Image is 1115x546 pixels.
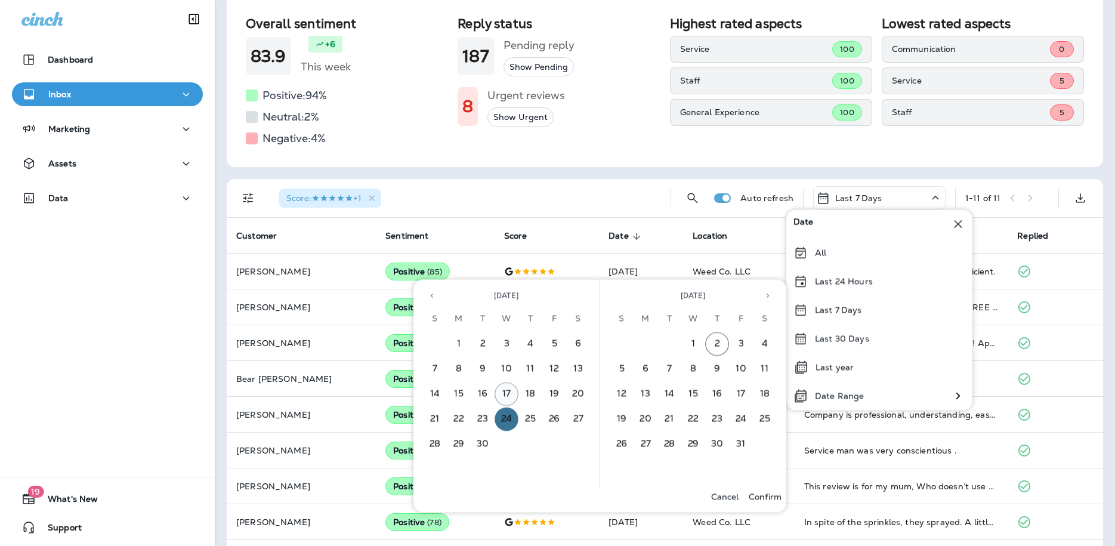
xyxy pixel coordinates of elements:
button: 9 [471,357,495,381]
div: Positive [385,406,450,424]
button: 27 [634,433,657,456]
div: Positive [385,298,450,316]
span: Replied [1017,231,1064,242]
button: 22 [447,408,471,431]
button: 8 [447,357,471,381]
button: Next month [759,287,777,305]
p: Auto refresh [740,193,793,203]
td: [DATE] [599,504,683,540]
span: Score [504,231,543,242]
button: 30 [705,433,729,456]
button: 21 [657,408,681,431]
span: Date [793,217,814,232]
span: 100 [840,44,854,54]
button: Cancel [706,489,744,505]
span: Sentiment [385,231,444,242]
p: Last 24 Hours [815,277,873,286]
span: Saturday [754,307,776,331]
p: Dashboard [48,55,93,64]
span: 100 [840,107,854,118]
div: Positive [385,477,449,495]
button: Dashboard [12,48,203,72]
h5: This week [301,57,351,76]
h2: Highest rated aspects [670,16,872,31]
button: Assets [12,152,203,175]
p: Last 7 Days [835,193,882,203]
p: Marketing [48,124,90,134]
span: Friday [730,307,752,331]
h2: Lowest rated aspects [882,16,1084,31]
button: 15 [681,382,705,406]
span: Wednesday [496,307,517,331]
span: Date [609,231,644,242]
p: Service [680,44,833,54]
span: Sunday [424,307,446,331]
button: Data [12,186,203,210]
button: Show Urgent [487,107,554,127]
p: Staff [680,76,833,85]
p: Inbox [48,90,71,99]
span: Score [504,231,527,241]
button: Confirm [744,489,786,505]
button: 15 [447,382,471,406]
p: [PERSON_NAME] [236,338,366,348]
button: 14 [657,382,681,406]
button: Marketing [12,117,203,141]
p: Staff [892,107,1050,117]
button: 28 [423,433,447,456]
button: 12 [542,357,566,381]
h1: 83.9 [251,47,286,66]
span: Tuesday [472,307,493,331]
button: Export as CSV [1068,186,1092,210]
button: 20 [634,408,657,431]
div: Score:5 Stars+1 [279,189,381,208]
button: Inbox [12,82,203,106]
button: 5 [542,332,566,356]
span: Date [609,231,629,241]
p: [PERSON_NAME] [236,517,366,527]
span: Thursday [520,307,541,331]
button: 19What's New [12,487,203,511]
p: +6 [325,38,335,50]
h5: Pending reply [504,36,575,55]
button: 17 [495,382,518,406]
button: 5 [610,357,634,381]
h2: Overall sentiment [246,16,448,31]
button: Collapse Sidebar [177,7,211,31]
div: Positive [385,370,450,388]
p: [PERSON_NAME] [236,303,366,312]
button: 12 [610,382,634,406]
button: 8 [681,357,705,381]
button: Filters [236,186,260,210]
button: 3 [495,332,518,356]
span: Customer [236,231,277,241]
span: Customer [236,231,292,242]
p: General Experience [680,107,833,117]
span: Support [36,523,82,537]
button: 13 [566,357,590,381]
span: 100 [840,76,854,86]
span: Location [693,231,743,242]
p: [PERSON_NAME] [236,446,366,455]
div: This review is for my mum, Who doesn’t use online services like this, but she asked that I leave ... [804,480,999,492]
span: Friday [543,307,565,331]
span: ( 85 ) [427,267,442,277]
span: Sentiment [385,231,428,241]
button: 23 [471,408,495,431]
h5: Neutral: 2 % [262,107,319,127]
button: 3 [729,332,753,356]
p: Communication [892,44,1050,54]
div: In spite of the sprinkles, they sprayed. A little rain is good for the chemical soaking into the ... [804,516,999,528]
div: Positive [385,513,449,531]
button: Previous month [423,287,441,305]
button: 19 [542,382,566,406]
button: 22 [681,408,705,431]
p: Last 7 Days [815,306,862,315]
p: Cancel [711,492,739,502]
p: Service [892,76,1050,85]
button: Support [12,516,203,539]
span: 5 [1060,76,1064,86]
button: 29 [681,433,705,456]
button: 6 [634,357,657,381]
div: Positive [385,334,450,352]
